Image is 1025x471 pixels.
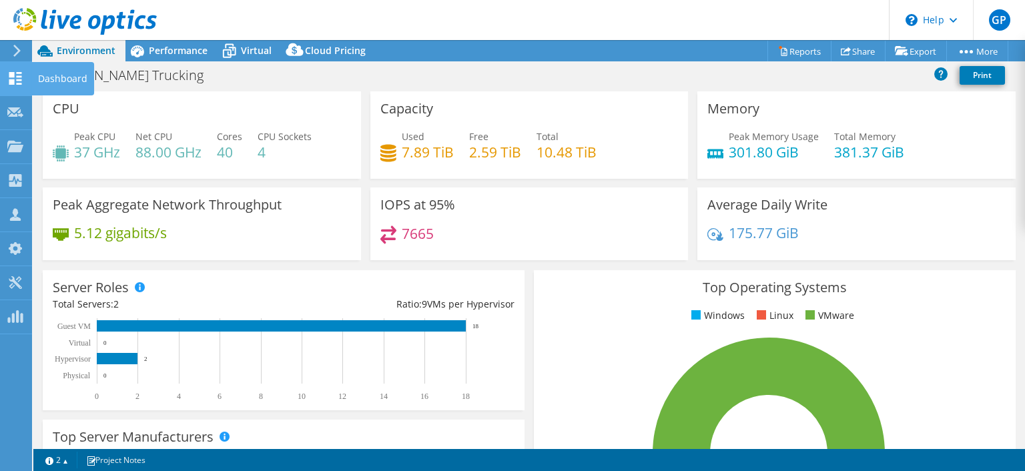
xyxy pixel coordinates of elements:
span: Performance [149,44,208,57]
h3: IOPS at 95% [380,197,455,212]
text: 18 [472,323,479,330]
h4: 2.59 TiB [469,145,521,159]
li: VMware [802,308,854,323]
a: Project Notes [77,452,155,468]
a: Export [885,41,947,61]
a: More [946,41,1008,61]
h4: Total Manufacturers: [53,446,515,461]
h4: 40 [217,145,242,159]
div: Total Servers: [53,297,284,312]
text: 14 [380,392,388,401]
span: Virtual [241,44,272,57]
text: Virtual [69,338,91,348]
text: 0 [103,340,107,346]
text: Hypervisor [55,354,91,364]
a: 2 [36,452,77,468]
text: 18 [462,392,470,401]
h4: 381.37 GiB [834,145,904,159]
h4: 4 [258,145,312,159]
text: 2 [135,392,139,401]
div: Ratio: VMs per Hypervisor [284,297,515,312]
text: 2 [144,356,147,362]
span: Environment [57,44,115,57]
span: CPU Sockets [258,130,312,143]
h4: 5.12 gigabits/s [74,225,167,240]
span: Cores [217,130,242,143]
span: Peak CPU [74,130,115,143]
text: 6 [218,392,222,401]
a: Print [960,66,1005,85]
tspan: ESXi 7.0 [601,448,627,458]
text: 4 [177,392,181,401]
h4: 301.80 GiB [729,145,819,159]
span: 1 [138,447,143,460]
span: Free [469,130,488,143]
a: Share [831,41,886,61]
h4: 7.89 TiB [402,145,454,159]
span: 2 [113,298,119,310]
h3: Average Daily Write [707,197,827,212]
span: Cloud Pricing [305,44,366,57]
svg: \n [906,14,918,26]
span: Peak Memory Usage [729,130,819,143]
span: Total Memory [834,130,896,143]
h3: CPU [53,101,79,116]
span: GP [989,9,1010,31]
text: 16 [420,392,428,401]
h3: Capacity [380,101,433,116]
span: 9 [422,298,427,310]
text: Physical [63,371,90,380]
text: 0 [103,372,107,379]
tspan: 100.0% [576,448,601,458]
h3: Top Operating Systems [544,280,1006,295]
h4: 10.48 TiB [537,145,597,159]
text: 0 [95,392,99,401]
h3: Server Roles [53,280,129,295]
h4: 37 GHz [74,145,120,159]
h3: Peak Aggregate Network Throughput [53,197,282,212]
h3: Top Server Manufacturers [53,430,214,444]
span: Total [537,130,559,143]
li: Windows [688,308,745,323]
li: Linux [753,308,793,323]
div: Dashboard [31,62,94,95]
h3: Memory [707,101,759,116]
text: 10 [298,392,306,401]
h1: [PERSON_NAME] Trucking [43,68,224,83]
text: 8 [259,392,263,401]
text: Guest VM [57,322,91,331]
a: Reports [767,41,831,61]
span: Net CPU [135,130,172,143]
h4: 88.00 GHz [135,145,202,159]
h4: 7665 [402,226,434,241]
span: Used [402,130,424,143]
text: 12 [338,392,346,401]
h4: 175.77 GiB [729,225,799,240]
